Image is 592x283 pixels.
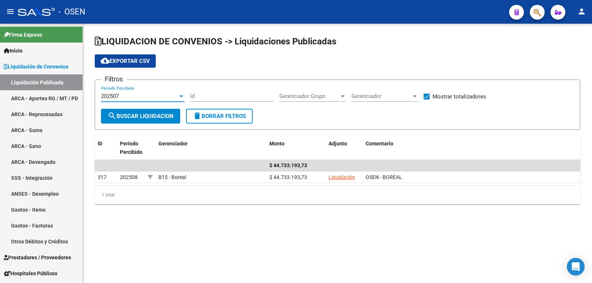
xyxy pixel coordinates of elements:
mat-icon: cloud_download [101,56,110,65]
span: Hospitales Públicos [4,269,57,277]
span: Buscar Liquidacion [108,113,174,119]
div: $ 44.733.193,73 [269,173,323,182]
span: LIQUIDACION DE CONVENIOS -> Liquidaciones Publicadas [95,36,336,47]
span: $ 44.733.193,73 [269,162,307,168]
span: 202507 [101,93,119,100]
span: Mostrar totalizadores [433,92,486,101]
div: Open Intercom Messenger [567,258,585,276]
mat-icon: delete [193,111,202,120]
span: Gerenciador Grupo [279,93,339,100]
mat-icon: person [577,7,586,16]
span: 317 [98,174,107,180]
span: Período Percibido [120,141,142,155]
span: OSEN - BOREAL [366,174,402,180]
span: - OSEN [58,4,85,20]
datatable-header-cell: Período Percibido [117,136,145,168]
span: Inicio [4,47,23,55]
span: Gerenciador [158,141,188,146]
span: ID [98,141,102,146]
datatable-header-cell: Gerenciador [155,136,266,168]
h3: Filtros [101,74,127,84]
span: Adjunto [329,141,347,146]
button: Exportar CSV [95,54,156,68]
datatable-header-cell: Monto [266,136,326,168]
button: Borrar Filtros [186,109,253,124]
datatable-header-cell: ID [95,136,117,168]
div: 1 total [95,186,580,204]
span: Gerenciador [351,93,411,100]
datatable-header-cell: Comentario [363,136,580,168]
button: Buscar Liquidacion [101,109,180,124]
span: Monto [269,141,285,146]
mat-icon: menu [6,7,15,16]
datatable-header-cell: Adjunto [326,136,363,168]
span: B15 - Boreal [158,174,186,180]
span: Comentario [366,141,393,146]
a: Liquidación [329,174,355,180]
span: Exportar CSV [101,58,150,64]
mat-icon: search [108,111,117,120]
span: Liquidación de Convenios [4,63,68,71]
span: Borrar Filtros [193,113,246,119]
span: Prestadores / Proveedores [4,253,71,262]
span: 202508 [120,174,138,180]
span: Firma Express [4,31,42,39]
